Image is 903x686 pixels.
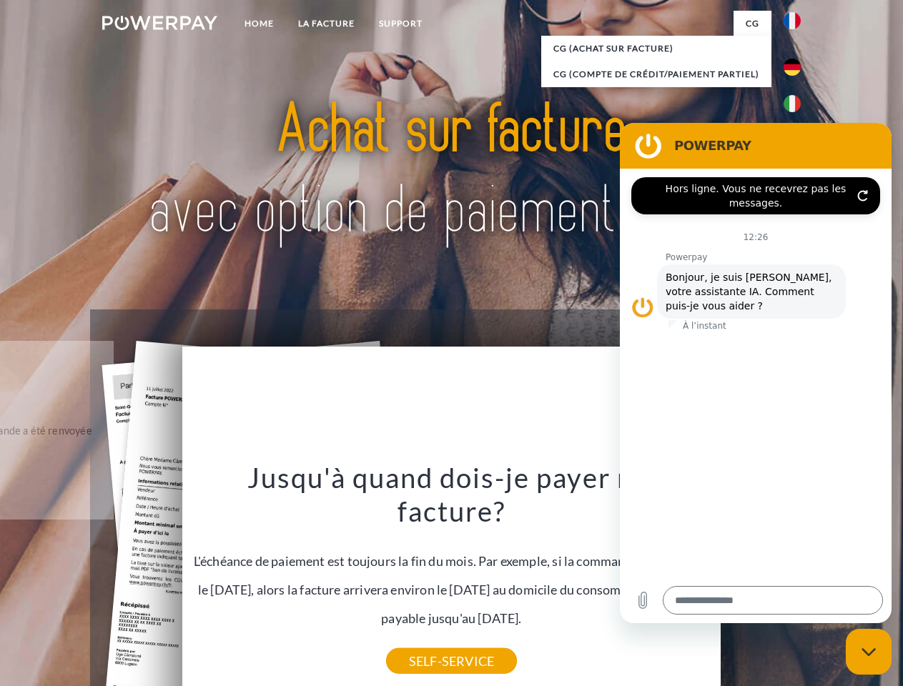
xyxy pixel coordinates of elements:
[191,460,713,661] div: L'échéance de paiement est toujours la fin du mois. Par exemple, si la commande a été passée le [...
[784,95,801,112] img: it
[541,36,771,61] a: CG (achat sur facture)
[232,11,286,36] a: Home
[286,11,367,36] a: LA FACTURE
[541,61,771,87] a: CG (Compte de crédit/paiement partiel)
[386,648,517,674] a: SELF-SERVICE
[734,11,771,36] a: CG
[620,123,892,623] iframe: Fenêtre de messagerie
[137,69,766,274] img: title-powerpay_fr.svg
[102,16,217,30] img: logo-powerpay-white.svg
[846,629,892,675] iframe: Bouton de lancement de la fenêtre de messagerie, conversation en cours
[367,11,435,36] a: Support
[784,12,801,29] img: fr
[784,59,801,76] img: de
[191,460,713,529] h3: Jusqu'à quand dois-je payer ma facture?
